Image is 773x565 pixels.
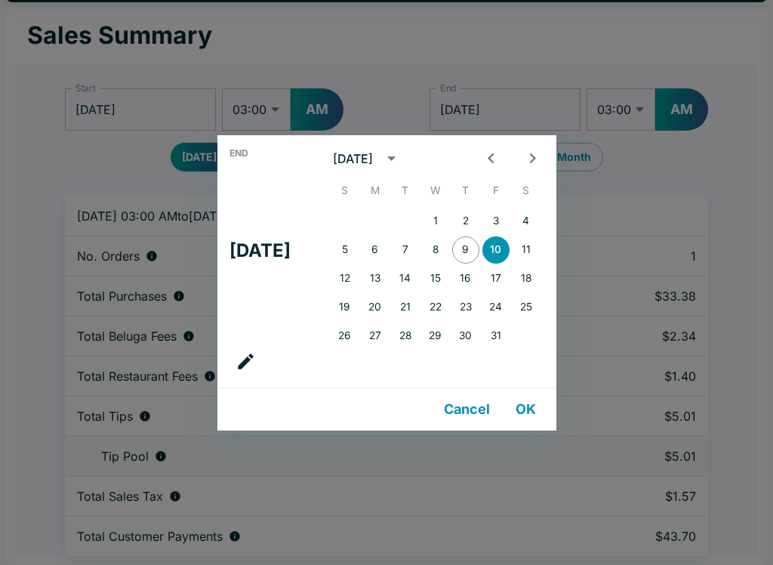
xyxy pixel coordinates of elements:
[422,294,449,321] button: 22
[331,294,359,321] button: 19
[482,208,510,235] button: 3
[422,236,449,264] button: 8
[513,294,540,321] button: 25
[229,147,248,159] span: End
[392,265,419,292] button: 14
[331,176,359,206] span: Sunday
[362,323,389,350] button: 27
[482,265,510,292] button: 17
[482,323,510,350] button: 31
[502,394,550,425] button: OK
[362,265,389,292] button: 13
[333,151,373,166] div: [DATE]
[438,394,496,425] button: Cancel
[452,265,479,292] button: 16
[452,176,479,206] span: Thursday
[362,176,389,206] span: Monday
[513,265,540,292] button: 18
[362,294,389,321] button: 20
[392,236,419,264] button: 7
[392,294,419,321] button: 21
[392,176,419,206] span: Tuesday
[331,323,359,350] button: 26
[392,323,419,350] button: 28
[422,265,449,292] button: 15
[331,236,359,264] button: 5
[477,144,505,172] button: Previous month
[229,239,291,262] h4: [DATE]
[422,323,449,350] button: 29
[452,236,479,264] button: 9
[513,208,540,235] button: 4
[362,236,389,264] button: 6
[513,176,540,206] span: Saturday
[452,208,479,235] button: 2
[422,176,449,206] span: Wednesday
[482,176,510,206] span: Friday
[452,323,479,350] button: 30
[331,265,359,292] button: 12
[377,144,405,172] button: calendar view is open, switch to year view
[452,294,479,321] button: 23
[519,144,547,172] button: Next month
[482,236,510,264] button: 10
[229,345,262,378] button: calendar view is open, go to text input view
[513,236,540,264] button: 11
[422,208,449,235] button: 1
[482,294,510,321] button: 24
